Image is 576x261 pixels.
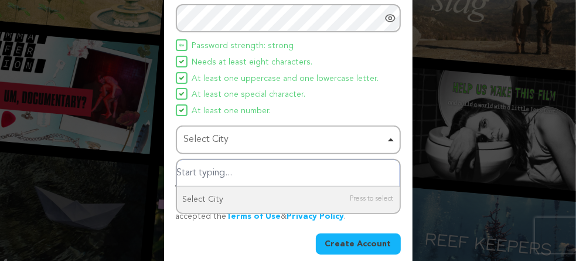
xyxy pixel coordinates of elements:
img: Seed&Spark Icon [179,91,184,96]
a: Terms of Use [227,212,281,221]
span: At least one number. [192,104,271,118]
img: Seed&Spark Icon [179,76,184,80]
div: Select City [177,187,400,213]
button: Create Account [316,233,401,255]
a: Privacy Policy [287,212,345,221]
a: Show password as plain text. Warning: this will display your password on the screen. [384,12,396,24]
img: Seed&Spark Icon [179,43,184,48]
span: Password strength: strong [192,39,294,53]
span: At least one special character. [192,88,306,102]
img: Seed&Spark Icon [179,59,184,64]
span: Needs at least eight characters. [192,56,313,70]
div: Select City [184,131,386,148]
span: At least one uppercase and one lowercase letter. [192,72,379,86]
img: Seed&Spark Icon [179,108,184,113]
input: Select City [177,160,400,187]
